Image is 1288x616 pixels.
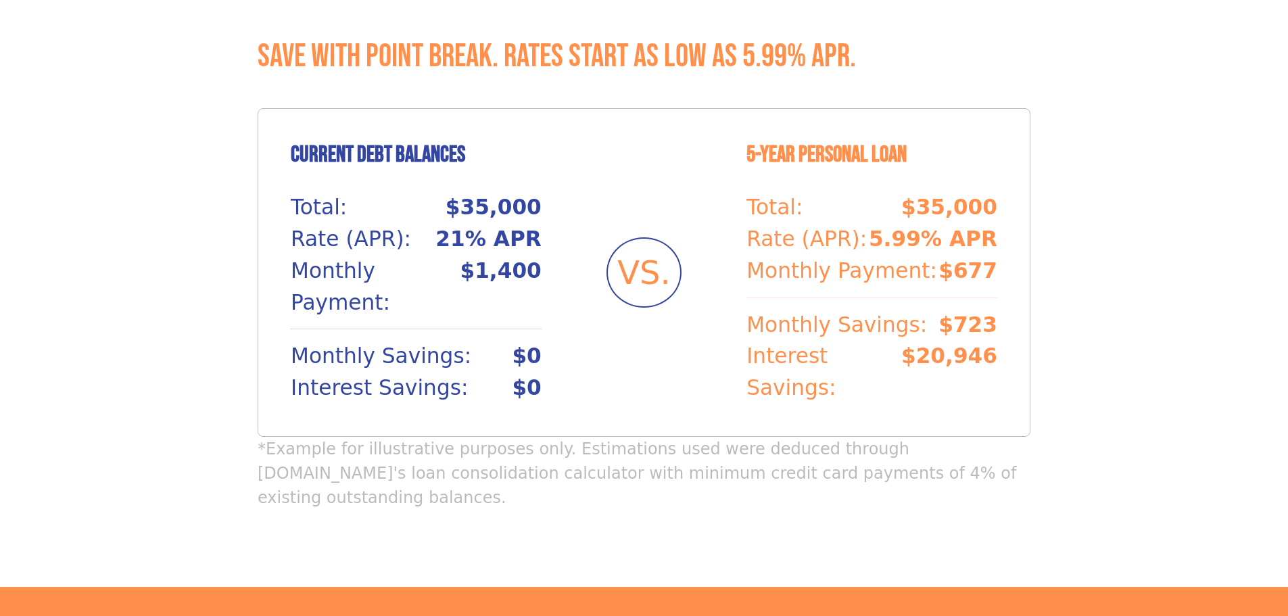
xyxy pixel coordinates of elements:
p: $35,000 [446,191,542,223]
p: $20,946 [901,340,997,404]
p: 21% APR [435,223,542,255]
p: Monthly Payment: [291,255,460,318]
h3: Save with Point Break. Rates start as low as 5.99% APR. [258,37,1030,76]
p: 5.99% APR [869,223,997,255]
p: Monthly Payment: [746,255,937,287]
p: Interest Savings: [291,372,468,404]
p: Rate (APR): [746,223,867,255]
p: $723 [938,309,997,341]
p: $677 [938,255,997,287]
p: Total: [291,191,347,223]
h4: 5-Year Personal Loan [746,141,997,168]
p: *Example for illustrative purposes only. Estimations used were deduced through [DOMAIN_NAME]'s lo... [258,437,1030,510]
p: Rate (APR): [291,223,411,255]
p: $0 [512,340,541,372]
p: Monthly Savings: [291,340,471,372]
span: VS. [617,248,671,297]
h4: Current Debt Balances [291,141,542,168]
p: Total: [746,191,803,223]
p: $1,400 [460,255,541,318]
p: $35,000 [901,191,997,223]
p: Monthly Savings: [746,309,927,341]
p: Interest Savings: [746,340,901,404]
p: $0 [512,372,541,404]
